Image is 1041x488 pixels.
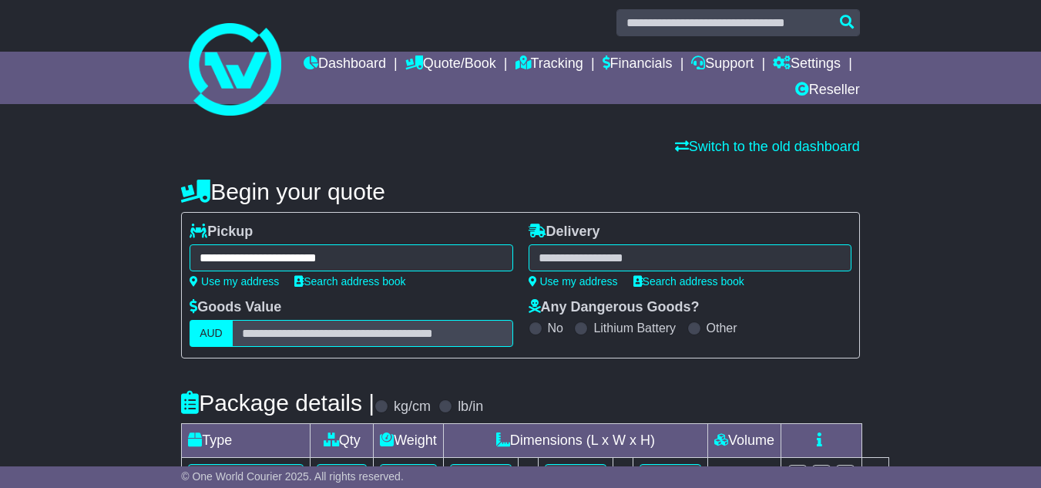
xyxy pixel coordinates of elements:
[773,52,841,78] a: Settings
[458,399,483,416] label: lb/in
[675,139,860,154] a: Switch to the old dashboard
[394,399,431,416] label: kg/cm
[443,424,707,458] td: Dimensions (L x W x H)
[603,52,673,78] a: Financials
[691,52,754,78] a: Support
[190,299,281,316] label: Goods Value
[182,424,311,458] td: Type
[311,424,374,458] td: Qty
[181,390,374,416] h4: Package details |
[633,275,744,288] a: Search address book
[304,52,386,78] a: Dashboard
[795,78,860,104] a: Reseller
[190,320,233,347] label: AUD
[181,470,404,483] span: © One World Courier 2025. All rights reserved.
[529,299,700,316] label: Any Dangerous Goods?
[707,424,781,458] td: Volume
[181,179,860,204] h4: Begin your quote
[707,321,737,335] label: Other
[548,321,563,335] label: No
[405,52,496,78] a: Quote/Book
[190,224,253,241] label: Pickup
[529,224,600,241] label: Delivery
[529,275,618,288] a: Use my address
[294,275,405,288] a: Search address book
[190,275,279,288] a: Use my address
[593,321,676,335] label: Lithium Battery
[515,52,583,78] a: Tracking
[374,424,444,458] td: Weight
